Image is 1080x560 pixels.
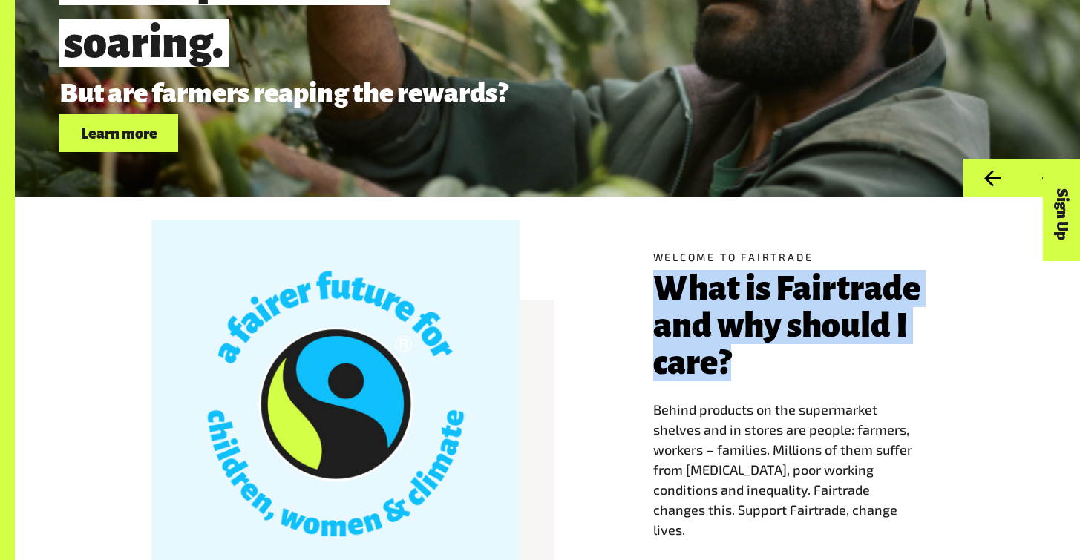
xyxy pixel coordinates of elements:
button: Previous [963,159,1021,197]
button: Next [1021,159,1080,197]
h5: Welcome to Fairtrade [653,249,944,265]
p: But are farmers reaping the rewards? [59,79,870,108]
span: Behind products on the supermarket shelves and in stores are people: farmers, workers – families.... [653,401,912,538]
a: Learn more [59,114,178,152]
h3: What is Fairtrade and why should I care? [653,270,944,381]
